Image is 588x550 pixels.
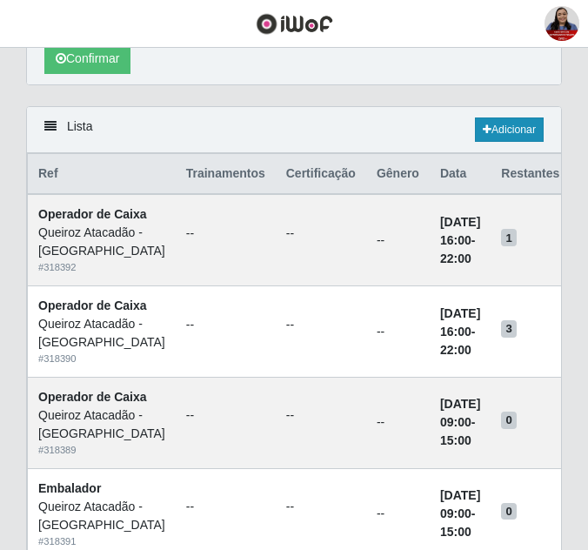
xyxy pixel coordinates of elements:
[440,306,480,339] time: [DATE] 16:00
[440,397,480,447] strong: -
[38,207,147,221] strong: Operador de Caixa
[475,117,544,142] a: Adicionar
[286,406,356,425] ul: --
[38,390,147,404] strong: Operador de Caixa
[38,315,165,352] div: Queiroz Atacadão - [GEOGRAPHIC_DATA]
[38,498,165,534] div: Queiroz Atacadão - [GEOGRAPHIC_DATA]
[38,260,165,275] div: # 318392
[27,107,561,153] div: Lista
[256,13,333,35] img: CoreUI Logo
[38,298,147,312] strong: Operador de Caixa
[430,154,491,195] th: Data
[440,397,480,429] time: [DATE] 09:00
[176,154,276,195] th: Trainamentos
[286,225,356,243] ul: --
[286,316,356,334] ul: --
[440,306,480,357] strong: -
[38,224,165,260] div: Queiroz Atacadão - [GEOGRAPHIC_DATA]
[366,286,430,378] td: --
[276,154,366,195] th: Certificação
[501,320,517,338] span: 3
[501,229,517,246] span: 1
[44,44,130,74] button: Confirmar
[440,215,480,247] time: [DATE] 16:00
[38,352,165,366] div: # 318390
[38,481,101,495] strong: Embalador
[38,443,165,458] div: # 318389
[366,377,430,468] td: --
[440,525,471,539] time: 15:00
[440,488,480,520] time: [DATE] 09:00
[440,488,480,539] strong: -
[501,503,517,520] span: 0
[186,406,265,425] ul: --
[186,225,265,243] ul: --
[440,252,471,265] time: 22:00
[440,343,471,357] time: 22:00
[186,316,265,334] ul: --
[366,194,430,285] td: --
[28,154,176,195] th: Ref
[440,215,480,265] strong: -
[366,154,430,195] th: Gênero
[186,498,265,516] ul: --
[38,534,165,549] div: # 318391
[501,412,517,429] span: 0
[491,154,570,195] th: Restantes
[286,498,356,516] ul: --
[38,406,165,443] div: Queiroz Atacadão - [GEOGRAPHIC_DATA]
[440,433,471,447] time: 15:00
